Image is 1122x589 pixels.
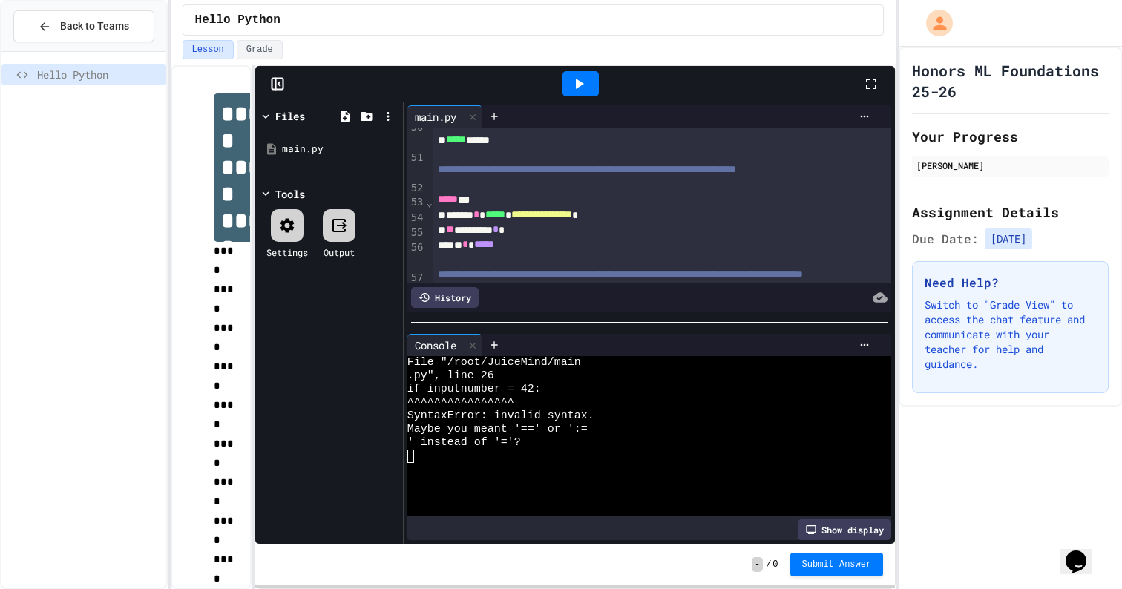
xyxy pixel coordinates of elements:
span: Due Date: [912,230,979,248]
button: Back to Teams [13,10,154,42]
span: Back to Teams [60,19,129,34]
button: Grade [237,40,283,59]
div: [PERSON_NAME] [916,159,1104,172]
button: Lesson [183,40,234,59]
h1: Honors ML Foundations 25-26 [912,60,1109,102]
p: Switch to "Grade View" to access the chat feature and communicate with your teacher for help and ... [925,297,1096,372]
div: main.py [282,142,398,157]
h3: Need Help? [925,274,1096,292]
div: My Account [911,6,957,40]
span: Hello Python [195,11,280,29]
iframe: chat widget [1060,530,1107,574]
span: Hello Python [37,67,160,82]
h2: Assignment Details [912,202,1109,223]
span: [DATE] [985,228,1032,249]
h2: Your Progress [912,126,1109,147]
